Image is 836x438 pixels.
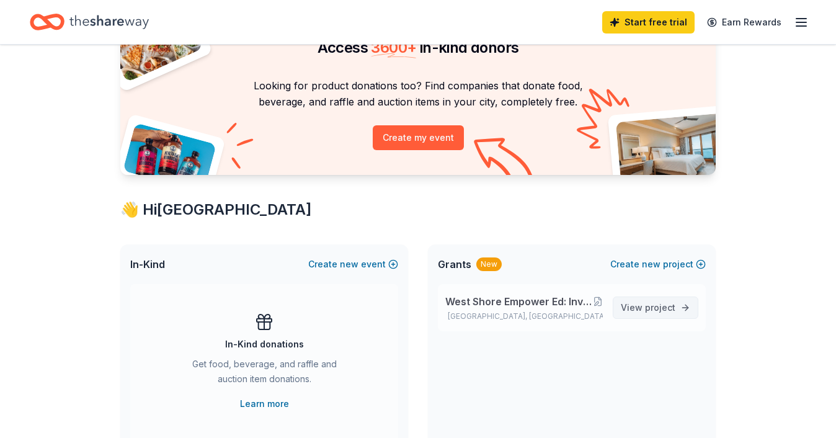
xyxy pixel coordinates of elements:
span: Grants [438,257,471,272]
button: Create my event [373,125,464,150]
a: Home [30,7,149,37]
span: In-Kind [130,257,165,272]
span: Access in-kind donors [318,38,519,56]
a: View project [613,297,698,319]
button: Createnewevent [308,257,398,272]
span: new [340,257,358,272]
p: [GEOGRAPHIC_DATA], [GEOGRAPHIC_DATA] [445,311,603,321]
div: Get food, beverage, and raffle and auction item donations. [180,357,349,391]
p: Looking for product donations too? Find companies that donate food, beverage, and raffle and auct... [135,78,701,110]
button: Createnewproject [610,257,706,272]
span: new [642,257,660,272]
div: In-Kind donations [225,337,304,352]
span: project [645,302,675,313]
a: Start free trial [602,11,695,34]
div: New [476,257,502,271]
span: 3600 + [371,38,416,56]
div: 👋 Hi [GEOGRAPHIC_DATA] [120,200,716,220]
a: Earn Rewards [700,11,789,34]
span: View [621,300,675,315]
img: Curvy arrow [474,138,536,184]
span: West Shore Empower Ed: Investing in and supporting Title I Elementary school. [445,294,593,309]
a: Learn more [240,396,289,411]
